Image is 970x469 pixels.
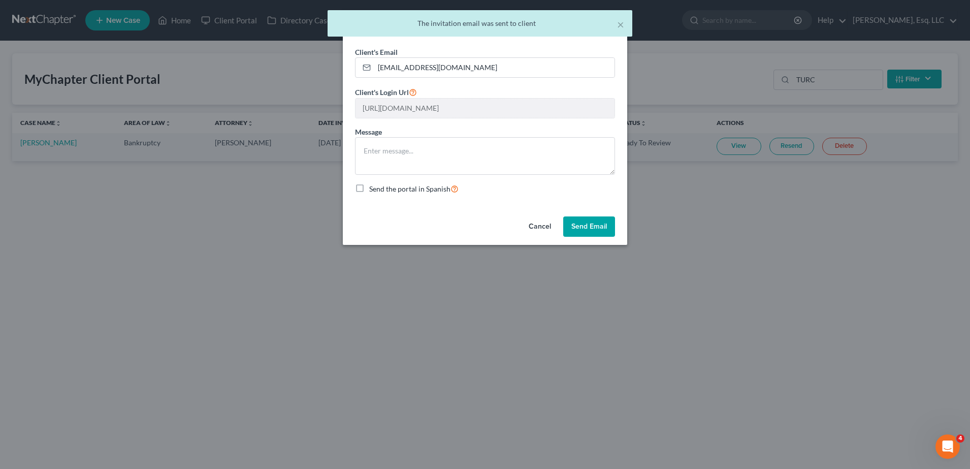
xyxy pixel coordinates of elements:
label: Client's Login Url [355,86,417,98]
span: Send the portal in Spanish [369,184,450,193]
span: 4 [956,434,964,443]
button: Cancel [521,216,559,237]
button: Send Email [563,216,615,237]
div: The invitation email was sent to client [336,18,624,28]
label: Message [355,127,382,137]
input: Enter email... [374,58,615,77]
iframe: Intercom live chat [935,434,960,459]
input: -- [355,99,615,118]
span: Client's Email [355,48,398,56]
button: × [617,18,624,30]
